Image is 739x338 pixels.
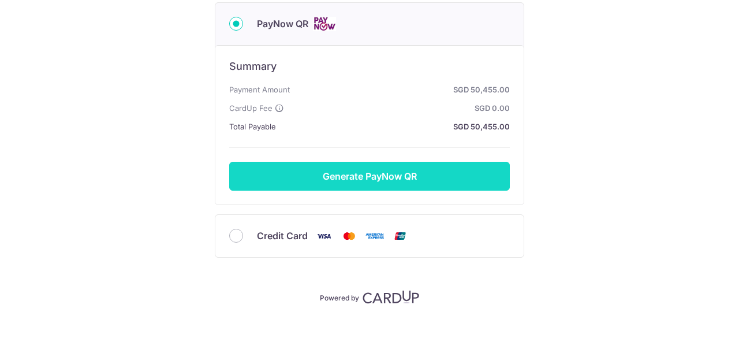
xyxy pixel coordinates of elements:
[229,60,510,73] h6: Summary
[320,291,359,303] p: Powered by
[229,120,276,133] span: Total Payable
[389,229,412,243] img: Union Pay
[363,229,386,243] img: American Express
[312,229,335,243] img: Visa
[289,101,510,115] strong: SGD 0.00
[294,83,510,96] strong: SGD 50,455.00
[229,162,510,191] button: Generate PayNow QR
[229,83,290,96] span: Payment Amount
[257,17,308,31] span: PayNow QR
[229,17,510,31] div: PayNow QR Cards logo
[338,229,361,243] img: Mastercard
[363,290,419,304] img: CardUp
[257,229,308,243] span: Credit Card
[313,17,336,31] img: Cards logo
[229,101,273,115] span: CardUp Fee
[281,120,510,133] strong: SGD 50,455.00
[229,229,510,243] div: Credit Card Visa Mastercard American Express Union Pay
